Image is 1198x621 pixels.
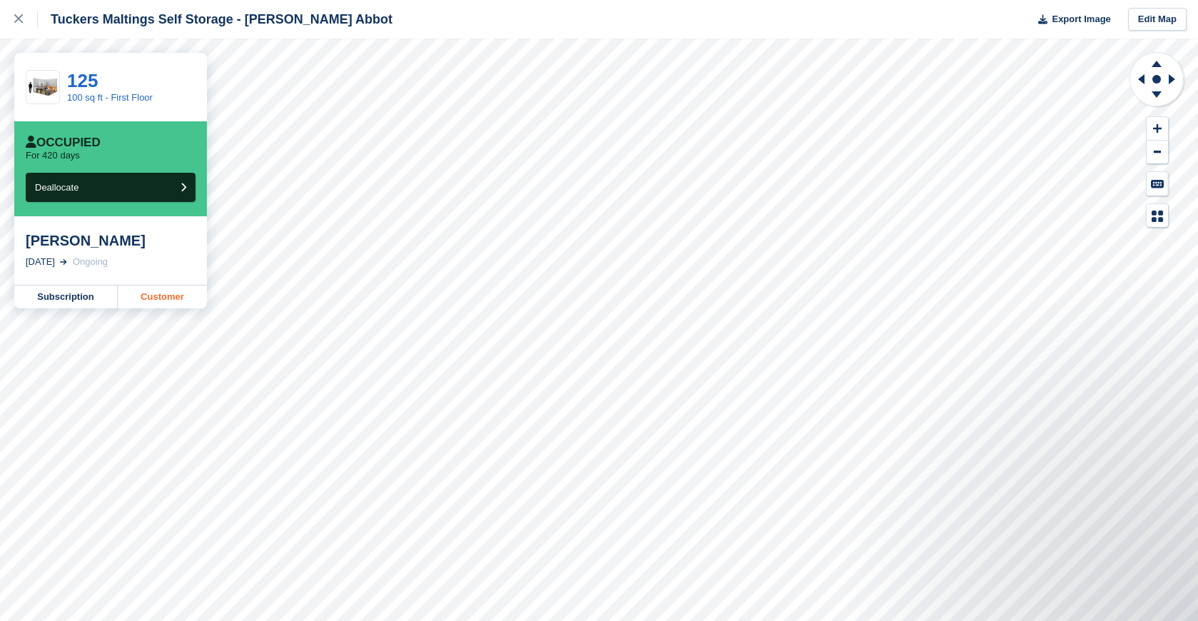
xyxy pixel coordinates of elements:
div: [DATE] [26,255,55,269]
button: Deallocate [26,173,196,202]
span: Deallocate [35,182,78,193]
button: Export Image [1030,8,1111,31]
a: Subscription [14,286,118,308]
button: Zoom In [1147,117,1168,141]
button: Zoom Out [1147,141,1168,164]
a: Customer [118,286,207,308]
div: [PERSON_NAME] [26,232,196,249]
span: Export Image [1052,12,1110,26]
div: Occupied [26,136,101,150]
a: Edit Map [1128,8,1187,31]
div: Ongoing [73,255,108,269]
button: Keyboard Shortcuts [1147,172,1168,196]
img: 100-sqft-unit.jpeg [26,75,59,100]
p: For 420 days [26,150,80,161]
a: 125 [67,70,98,91]
button: Map Legend [1147,204,1168,228]
div: Tuckers Maltings Self Storage - [PERSON_NAME] Abbot [38,11,392,28]
a: 100 sq ft - First Floor [67,92,153,103]
img: arrow-right-light-icn-cde0832a797a2874e46488d9cf13f60e5c3a73dbe684e267c42b8395dfbc2abf.svg [60,259,67,265]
